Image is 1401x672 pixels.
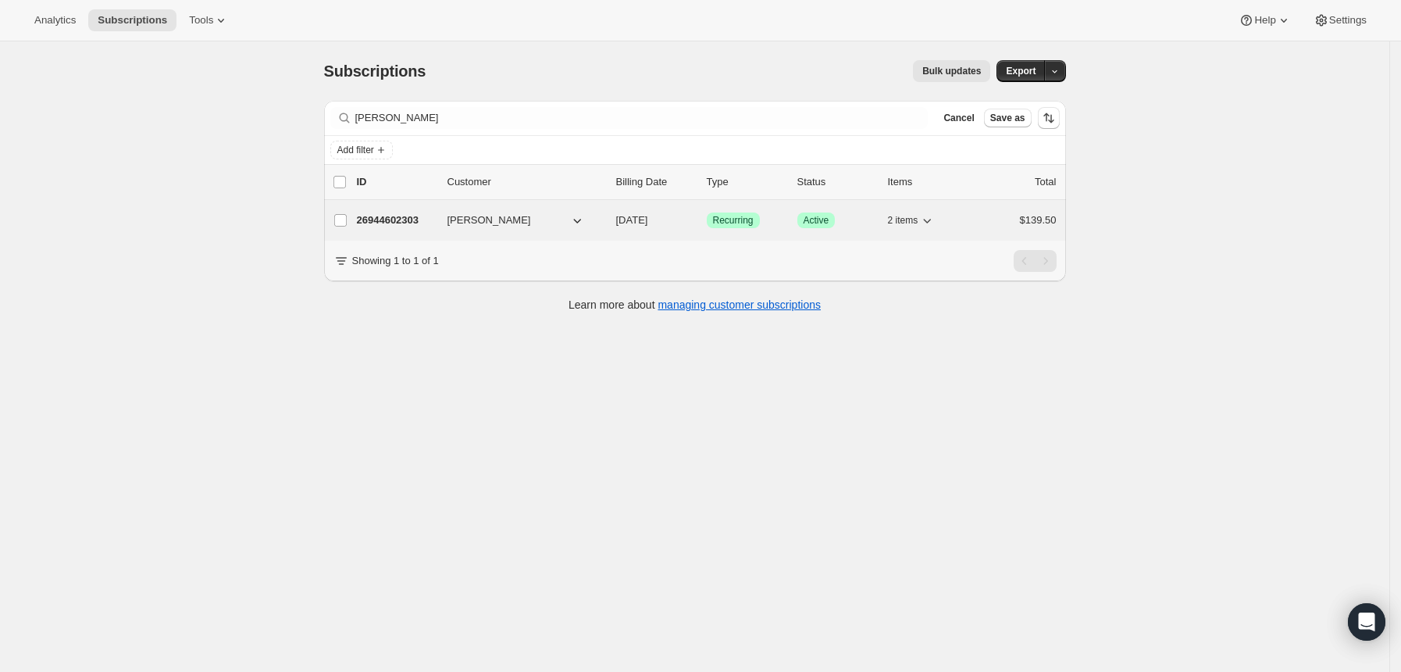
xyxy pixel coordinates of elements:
[355,107,929,129] input: Filter subscribers
[180,9,238,31] button: Tools
[1020,214,1057,226] span: $139.50
[922,65,981,77] span: Bulk updates
[990,112,1025,124] span: Save as
[984,109,1032,127] button: Save as
[189,14,213,27] span: Tools
[330,141,393,159] button: Add filter
[888,214,918,227] span: 2 items
[98,14,167,27] span: Subscriptions
[1329,14,1367,27] span: Settings
[357,209,1057,231] div: 26944602303[PERSON_NAME][DATE]SuccessRecurringSuccessActive2 items$139.50
[707,174,785,190] div: Type
[713,214,754,227] span: Recurring
[943,112,974,124] span: Cancel
[616,174,694,190] p: Billing Date
[658,298,821,311] a: managing customer subscriptions
[996,60,1045,82] button: Export
[1229,9,1300,31] button: Help
[1035,174,1056,190] p: Total
[1038,107,1060,129] button: Sort the results
[616,214,648,226] span: [DATE]
[88,9,176,31] button: Subscriptions
[1304,9,1376,31] button: Settings
[337,144,374,156] span: Add filter
[357,213,435,228] p: 26944602303
[324,63,426,80] span: Subscriptions
[438,208,594,233] button: [PERSON_NAME]
[357,174,435,190] p: ID
[797,174,875,190] p: Status
[1014,250,1057,272] nav: Pagination
[937,109,980,127] button: Cancel
[357,174,1057,190] div: IDCustomerBilling DateTypeStatusItemsTotal
[447,174,604,190] p: Customer
[569,297,821,313] p: Learn more about
[352,253,439,269] p: Showing 1 to 1 of 1
[25,9,85,31] button: Analytics
[1006,65,1036,77] span: Export
[1254,14,1275,27] span: Help
[34,14,76,27] span: Analytics
[447,213,531,228] span: [PERSON_NAME]
[888,174,966,190] div: Items
[1348,603,1385,641] div: Open Intercom Messenger
[804,214,829,227] span: Active
[913,60,990,82] button: Bulk updates
[888,209,936,231] button: 2 items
